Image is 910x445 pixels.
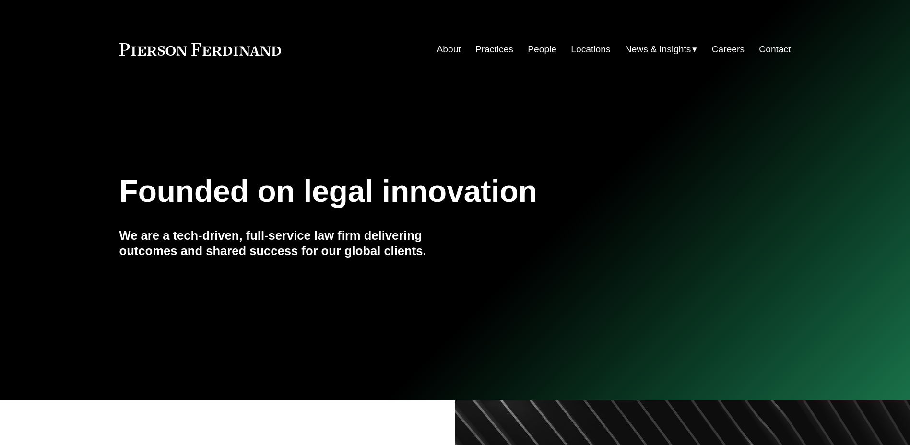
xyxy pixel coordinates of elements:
a: Practices [475,40,513,59]
h4: We are a tech-driven, full-service law firm delivering outcomes and shared success for our global... [119,228,455,259]
a: About [437,40,461,59]
a: People [528,40,556,59]
span: News & Insights [625,41,691,58]
a: Locations [571,40,610,59]
a: Contact [759,40,791,59]
a: Careers [712,40,745,59]
a: folder dropdown [625,40,697,59]
h1: Founded on legal innovation [119,174,679,209]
